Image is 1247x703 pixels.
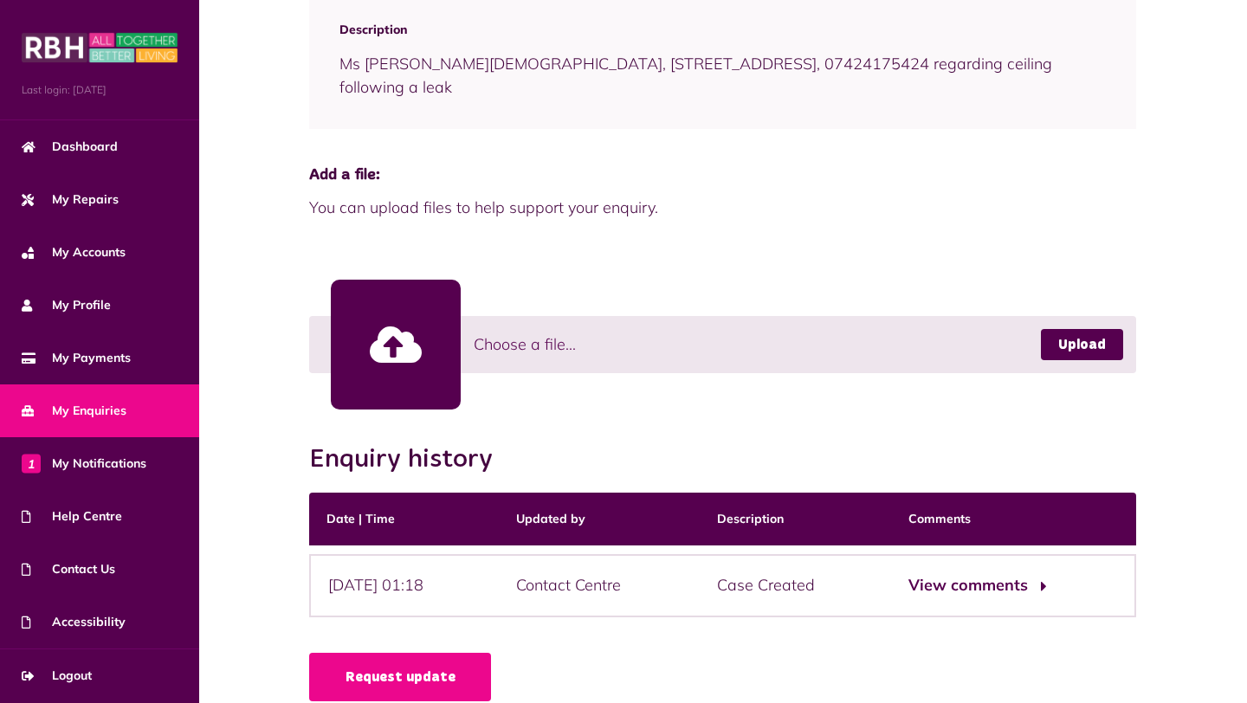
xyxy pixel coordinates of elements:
th: Updated by [499,493,700,545]
div: [DATE] 01:18 [309,554,499,617]
button: View comments [908,573,1043,598]
div: Case Created [700,554,890,617]
span: Contact Us [22,560,115,578]
th: Comments [891,493,1137,545]
span: Logout [22,667,92,685]
span: My Accounts [22,243,126,261]
img: MyRBH [22,30,178,65]
span: 1 [22,454,41,473]
span: Description [339,21,1106,39]
th: Description [700,493,890,545]
a: Request update [309,653,491,701]
span: My Payments [22,349,131,367]
span: My Repairs [22,190,119,209]
span: My Profile [22,296,111,314]
div: Contact Centre [499,554,700,617]
span: Last login: [DATE] [22,82,178,98]
span: Choose a file... [474,332,576,356]
h2: Enquiry history [309,444,510,475]
span: Ms [PERSON_NAME][DEMOGRAPHIC_DATA], [STREET_ADDRESS], 07424175424 regarding ceiling following a leak [339,54,1052,97]
span: My Enquiries [22,402,126,420]
span: Help Centre [22,507,122,526]
span: My Notifications [22,455,146,473]
span: You can upload files to help support your enquiry. [309,196,1136,219]
a: Upload [1041,329,1123,360]
span: Dashboard [22,138,118,156]
span: Add a file: [309,164,1136,187]
span: Accessibility [22,613,126,631]
th: Date | Time [309,493,499,545]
